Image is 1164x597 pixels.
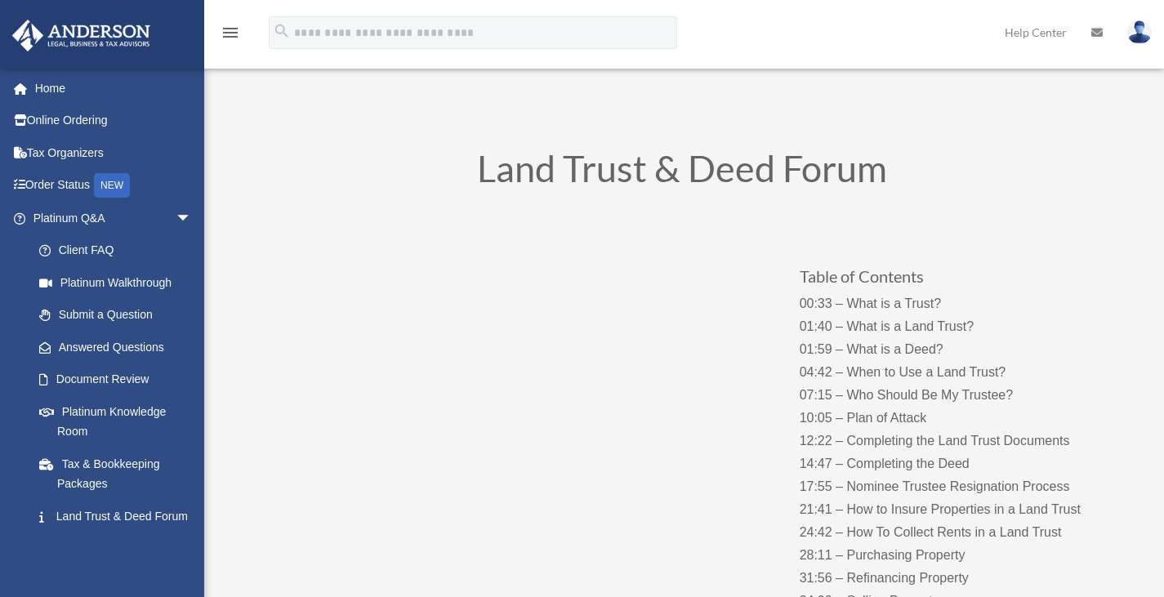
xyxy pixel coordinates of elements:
[94,173,130,198] div: NEW
[23,299,216,332] a: Submit a Question
[1127,20,1152,44] img: User Pic
[23,363,216,396] a: Document Review
[23,500,208,532] a: Land Trust & Deed Forum
[221,23,240,42] i: menu
[221,29,240,42] a: menu
[800,268,1122,292] h3: Table of Contents
[11,202,216,234] a: Platinum Q&Aarrow_drop_down
[7,20,155,51] img: Anderson Advisors Platinum Portal
[23,331,216,363] a: Answered Questions
[23,395,216,448] a: Platinum Knowledge Room
[23,532,216,565] a: Portal Feedback
[273,22,291,40] i: search
[241,150,1123,195] h1: Land Trust & Deed Forum
[176,202,208,235] span: arrow_drop_down
[11,72,216,105] a: Home
[11,136,216,169] a: Tax Organizers
[23,448,216,500] a: Tax & Bookkeeping Packages
[11,169,216,203] a: Order StatusNEW
[23,266,216,299] a: Platinum Walkthrough
[11,105,216,137] a: Online Ordering
[23,234,216,267] a: Client FAQ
